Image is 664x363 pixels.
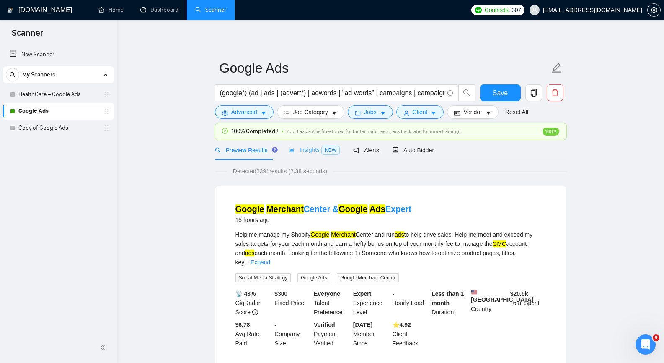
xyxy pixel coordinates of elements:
button: setting [647,3,661,17]
mark: GMC [493,240,506,247]
b: 📡 43% [235,290,256,297]
button: folderJobscaret-down [348,105,393,119]
span: 100% Completed ! [231,127,278,136]
span: holder [103,108,110,115]
iframe: Intercom live chat [636,334,656,355]
li: New Scanner [3,46,114,63]
span: area-chart [289,147,295,153]
a: setting [647,7,661,13]
span: Your Laziza AI is fine-tuned for better matches, check back later for more training! [287,128,460,134]
span: 307 [512,5,521,15]
div: Hourly Load [391,289,430,317]
span: My Scanners [22,66,55,83]
input: Search Freelance Jobs... [220,88,444,98]
button: Save [480,84,521,101]
div: Country [469,289,509,317]
b: Less than 1 month [431,290,464,306]
button: search [458,84,475,101]
span: Client [413,107,428,117]
button: barsJob Categorycaret-down [277,105,344,119]
div: GigRadar Score [234,289,273,317]
span: caret-down [261,110,266,116]
button: settingAdvancedcaret-down [215,105,274,119]
span: 9 [653,334,659,341]
span: ... [244,259,249,266]
span: NEW [321,146,340,155]
b: [DATE] [353,321,372,328]
b: $ 300 [274,290,287,297]
span: user [403,110,409,116]
span: search [6,72,19,78]
button: delete [547,84,563,101]
a: Expand [251,259,270,266]
button: search [6,68,19,81]
div: Payment Verified [312,320,351,348]
span: caret-down [331,110,337,116]
mark: Merchant [331,231,355,238]
a: dashboardDashboard [140,6,178,13]
span: robot [393,147,398,153]
span: Auto Bidder [393,147,434,154]
img: logo [7,4,13,17]
span: Social Media Strategy [235,273,291,282]
span: double-left [100,343,108,352]
span: holder [103,91,110,98]
span: 100% [543,128,559,136]
span: holder [103,125,110,131]
span: notification [353,147,359,153]
mark: Merchant [266,204,304,214]
b: ⭐️ 4.92 [393,321,411,328]
span: Advanced [231,107,257,117]
span: copy [526,89,542,97]
span: Save [493,88,508,98]
a: HealthCare + Google Ads [18,86,98,103]
b: - [274,321,276,328]
span: Insights [289,146,340,153]
span: Connects: [485,5,510,15]
a: New Scanner [10,46,107,63]
mark: Google [235,204,264,214]
span: user [532,7,537,13]
div: 15 hours ago [235,215,411,225]
span: Scanner [5,27,50,44]
div: Avg Rate Paid [234,320,273,348]
button: userClientcaret-down [396,105,444,119]
span: setting [222,110,228,116]
span: caret-down [431,110,437,116]
span: edit [551,63,562,73]
div: Member Since [351,320,391,348]
span: search [459,89,475,97]
img: 🇺🇸 [471,289,477,295]
a: searchScanner [195,6,226,13]
span: caret-down [486,110,491,116]
b: Everyone [314,290,340,297]
span: Jobs [364,107,377,117]
mark: Ads [369,204,385,214]
b: Expert [353,290,372,297]
input: Scanner name... [220,57,550,78]
div: Client Feedback [391,320,430,348]
mark: ads [395,231,404,238]
div: Help me manage my Shopify Center and run to help drive sales. Help me meet and exceed my sales ta... [235,230,546,267]
a: Google Ads [18,103,98,120]
span: folder [355,110,361,116]
div: Fixed-Price [273,289,312,317]
div: Company Size [273,320,312,348]
div: Tooltip anchor [271,146,279,154]
span: caret-down [380,110,386,116]
span: Job Category [293,107,328,117]
a: homeHome [98,6,124,13]
button: idcardVendorcaret-down [447,105,498,119]
span: Detected 2391 results (2.38 seconds) [227,167,333,176]
span: Google Ads [297,273,330,282]
span: check-circle [222,128,228,134]
a: Copy of Google Ads [18,120,98,136]
button: copy [525,84,542,101]
span: info-circle [447,90,453,96]
b: $ 20.9k [510,290,528,297]
b: - [393,290,395,297]
span: Vendor [463,107,482,117]
div: Total Spent [509,289,548,317]
li: My Scanners [3,66,114,136]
